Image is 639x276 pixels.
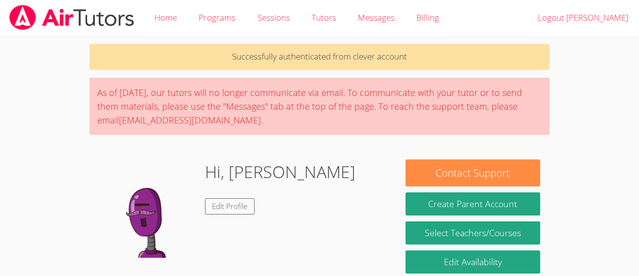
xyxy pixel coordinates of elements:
a: Edit Profile [205,198,255,215]
a: Edit Availability [406,250,541,274]
span: Messages [358,12,395,23]
a: Select Teachers/Courses [406,221,541,245]
p: Successfully authenticated from clever account [89,44,550,70]
div: As of [DATE], our tutors will no longer communicate via email. To communicate with your tutor or ... [89,78,550,135]
h1: Hi, [PERSON_NAME] [205,159,355,184]
img: airtutors_banner-c4298cdbf04f3fff15de1276eac7730deb9818008684d7c2e4769d2f7ddbe033.png [8,5,135,30]
button: Create Parent Account [406,192,541,215]
button: Contact Support [406,159,541,186]
img: default.png [99,159,197,258]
